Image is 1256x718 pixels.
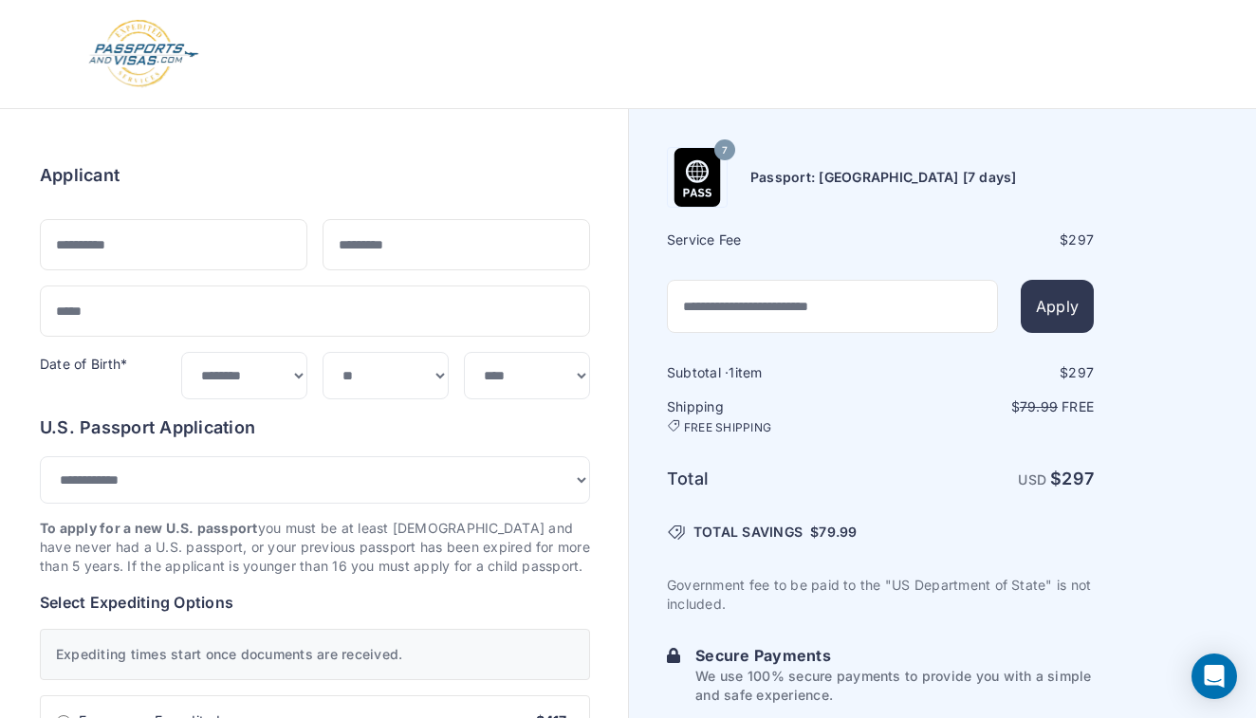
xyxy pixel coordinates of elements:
span: $ [810,523,857,542]
h6: Secure Payments [695,644,1094,667]
h6: Service Fee [667,230,878,249]
span: 7 [722,138,728,163]
div: $ [882,230,1094,249]
span: 1 [729,364,734,380]
span: 79.99 [819,524,857,540]
button: Apply [1021,280,1094,333]
span: FREE SHIPPING [684,420,771,435]
p: you must be at least [DEMOGRAPHIC_DATA] and have never had a U.S. passport, or your previous pass... [40,519,590,576]
h6: Select Expediting Options [40,591,590,614]
h6: Passport: [GEOGRAPHIC_DATA] [7 days] [750,168,1017,187]
div: $ [882,363,1094,382]
span: 297 [1062,469,1094,488]
h6: Shipping [667,397,878,435]
p: We use 100% secure payments to provide you with a simple and safe experience. [695,667,1094,705]
h6: Total [667,466,878,492]
p: Government fee to be paid to the "US Department of State" is not included. [667,576,1094,614]
span: 297 [1068,231,1094,248]
h6: Applicant [40,162,120,189]
img: Product Name [668,148,727,207]
img: Logo [87,19,200,89]
strong: $ [1050,469,1094,488]
h6: Subtotal · item [667,363,878,382]
h6: U.S. Passport Application [40,414,590,441]
span: USD [1018,471,1046,488]
div: Expediting times start once documents are received. [40,629,590,680]
strong: To apply for a new U.S. passport [40,520,258,536]
span: 297 [1068,364,1094,380]
span: TOTAL SAVINGS [693,523,803,542]
span: Free [1062,398,1094,414]
div: Open Intercom Messenger [1191,654,1237,699]
label: Date of Birth* [40,356,127,372]
p: $ [882,397,1094,416]
span: 79.99 [1020,398,1058,414]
